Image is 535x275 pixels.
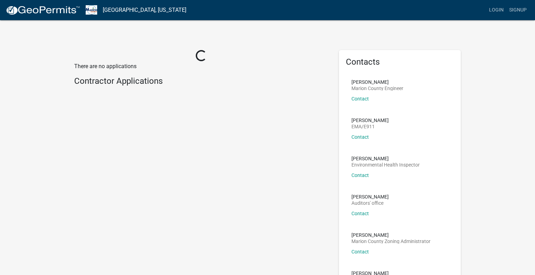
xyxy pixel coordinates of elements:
[351,156,420,161] p: [PERSON_NAME]
[103,4,186,16] a: [GEOGRAPHIC_DATA], [US_STATE]
[351,118,389,123] p: [PERSON_NAME]
[351,172,369,178] a: Contact
[351,162,420,167] p: Environmental Health Inspector
[351,80,403,84] p: [PERSON_NAME]
[346,57,454,67] h5: Contacts
[351,201,389,205] p: Auditors' office
[351,211,369,216] a: Contact
[351,96,369,102] a: Contact
[506,3,529,17] a: Signup
[86,5,97,15] img: Marion County, Iowa
[351,239,431,244] p: Marion County Zoning Administrator
[74,76,328,86] h4: Contractor Applications
[351,124,389,129] p: EMA/E911
[351,249,369,254] a: Contact
[351,86,403,91] p: Marion County Engineer
[351,134,369,140] a: Contact
[351,194,389,199] p: [PERSON_NAME]
[74,62,328,71] p: There are no applications
[486,3,506,17] a: Login
[351,233,431,237] p: [PERSON_NAME]
[74,76,328,89] wm-workflow-list-section: Contractor Applications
